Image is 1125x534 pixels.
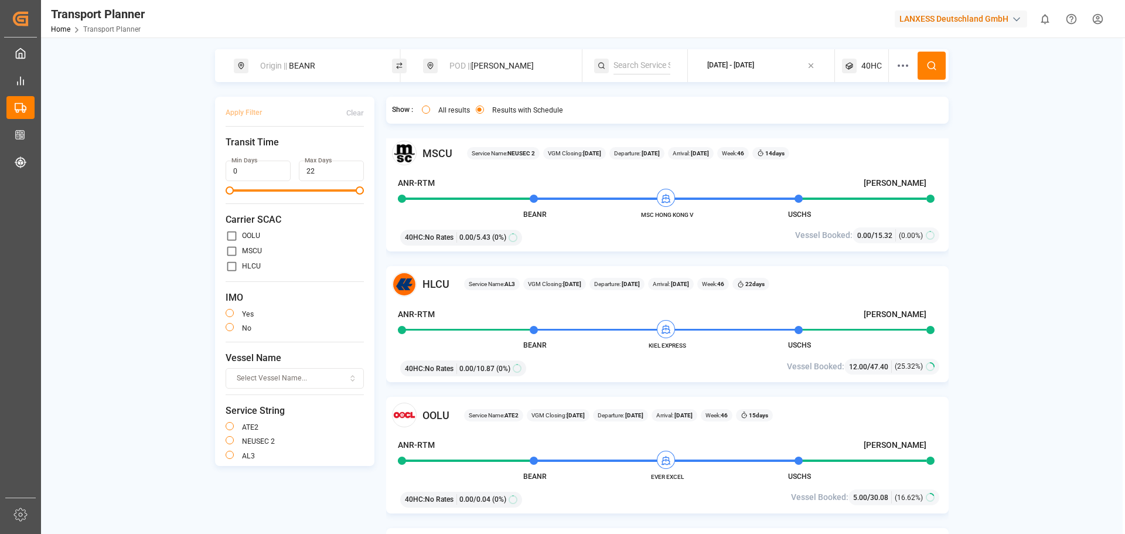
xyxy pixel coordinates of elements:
[656,411,693,420] span: Arrival:
[788,472,811,481] span: USCHS
[895,492,923,503] span: (16.62%)
[653,280,689,288] span: Arrival:
[425,363,454,374] span: No Rates
[425,232,454,243] span: No Rates
[531,411,585,420] span: VGM Closing:
[242,453,255,460] label: AL3
[895,11,1027,28] div: LANXESS Deutschland GmbH
[242,325,251,332] label: no
[231,157,257,165] label: Min Days
[392,141,417,165] img: Carrier
[422,407,449,423] span: OOLU
[405,232,425,243] span: 40HC :
[870,363,888,371] span: 47.40
[438,107,470,114] label: All results
[857,229,896,242] div: /
[523,472,547,481] span: BEANR
[226,186,234,195] span: Minimum
[226,213,364,227] span: Carrier SCAC
[853,491,892,504] div: /
[392,403,417,427] img: Carrier
[899,230,923,241] span: (0.00%)
[765,150,785,157] b: 14 days
[242,263,261,270] label: HLCU
[563,281,581,287] b: [DATE]
[870,494,888,502] span: 30.08
[459,363,495,374] span: 0.00 / 10.87
[722,149,744,158] span: Week:
[346,108,364,118] div: Clear
[864,308,926,321] h4: [PERSON_NAME]
[398,439,435,451] h4: ANR-RTM
[51,25,70,33] a: Home
[788,341,811,349] span: USCHS
[707,60,754,71] div: [DATE] - [DATE]
[504,412,519,419] b: ATE2
[442,55,569,77] div: [PERSON_NAME]
[864,177,926,189] h4: [PERSON_NAME]
[492,232,506,243] span: (0%)
[469,280,515,288] span: Service Name:
[422,276,449,292] span: HLCU
[398,177,435,189] h4: ANR-RTM
[787,360,844,373] span: Vessel Booked:
[425,494,454,505] span: No Rates
[583,150,601,157] b: [DATE]
[635,341,700,350] span: KIEL EXPRESS
[695,55,828,77] button: [DATE] - [DATE]
[242,424,258,431] label: ATE2
[621,281,640,287] b: [DATE]
[398,308,435,321] h4: ANR-RTM
[523,210,547,219] span: BEANR
[737,150,744,157] b: 46
[226,351,364,365] span: Vessel Name
[1032,6,1058,32] button: show 0 new notifications
[567,412,585,419] b: [DATE]
[260,61,287,70] span: Origin ||
[504,281,515,287] b: AL3
[459,494,490,505] span: 0.00 / 0.04
[857,232,871,240] span: 0.00
[392,272,417,297] img: Carrier
[548,149,601,158] span: VGM Closing:
[472,149,535,158] span: Service Name:
[51,5,145,23] div: Transport Planner
[864,439,926,451] h4: [PERSON_NAME]
[405,494,425,505] span: 40HC :
[705,411,728,420] span: Week:
[895,8,1032,30] button: LANXESS Deutschland GmbH
[598,411,643,420] span: Departure:
[237,373,307,384] span: Select Vessel Name...
[459,232,490,243] span: 0.00 / 5.43
[528,280,581,288] span: VGM Closing:
[346,103,364,123] button: Clear
[874,232,892,240] span: 15.32
[242,247,262,254] label: MSCU
[613,57,670,74] input: Search Service String
[614,149,660,158] span: Departure:
[635,472,700,481] span: EVER EXCEL
[795,229,853,242] span: Vessel Booked:
[788,210,811,219] span: USCHS
[496,363,510,374] span: (0%)
[624,412,643,419] b: [DATE]
[853,494,867,502] span: 5.00
[507,150,535,157] b: NEUSEC 2
[492,107,563,114] label: Results with Schedule
[673,149,709,158] span: Arrival:
[849,360,892,373] div: /
[745,281,765,287] b: 22 days
[673,412,693,419] b: [DATE]
[405,363,425,374] span: 40HC :
[226,404,364,418] span: Service String
[523,341,547,349] span: BEANR
[749,412,768,419] b: 15 days
[594,280,640,288] span: Departure:
[861,60,882,72] span: 40HC
[690,150,709,157] b: [DATE]
[635,210,700,219] span: MSC HONG KONG V
[449,61,471,70] span: POD ||
[242,438,275,445] label: NEUSEC 2
[1058,6,1085,32] button: Help Center
[849,363,867,371] span: 12.00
